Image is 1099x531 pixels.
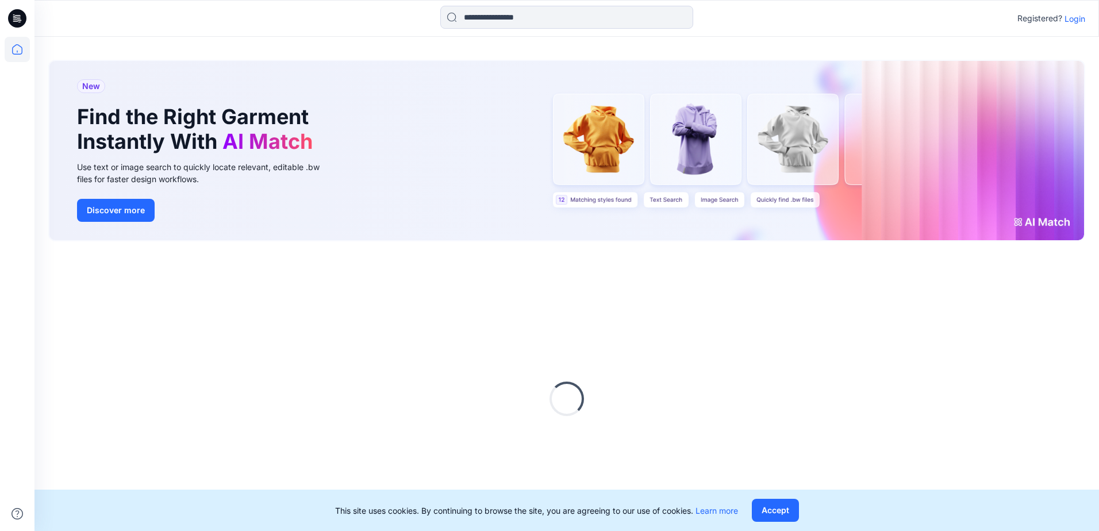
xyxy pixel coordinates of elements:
h1: Find the Right Garment Instantly With [77,105,318,154]
p: Login [1065,13,1085,25]
p: Registered? [1017,11,1062,25]
button: Discover more [77,199,155,222]
span: AI Match [222,129,313,154]
button: Accept [752,499,799,522]
span: New [82,79,100,93]
div: Use text or image search to quickly locate relevant, editable .bw files for faster design workflows. [77,161,336,185]
a: Learn more [695,506,738,515]
p: This site uses cookies. By continuing to browse the site, you are agreeing to our use of cookies. [335,505,738,517]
